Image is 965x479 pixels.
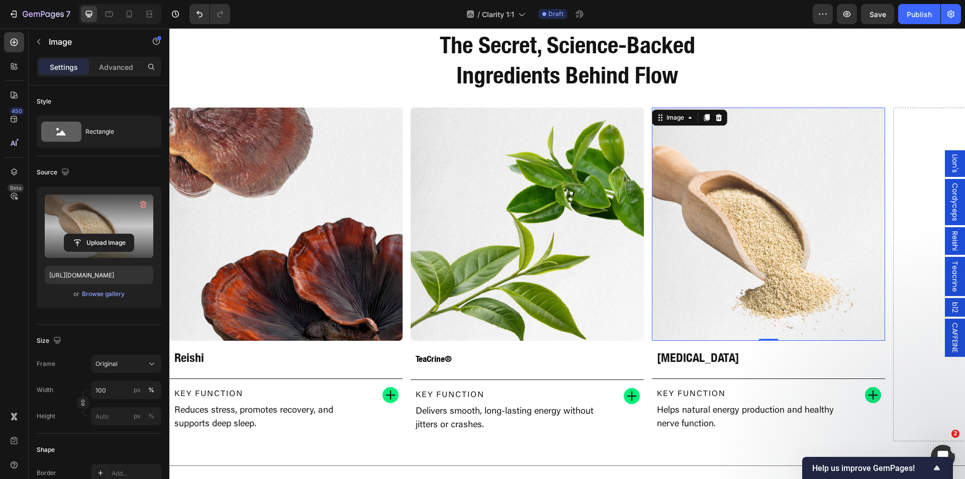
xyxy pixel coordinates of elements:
[37,166,71,179] div: Source
[64,234,134,252] button: Upload Image
[5,360,184,372] p: Key Function
[145,384,157,396] button: px
[495,85,517,94] div: Image
[169,28,965,479] iframe: Design area
[134,412,141,421] div: px
[861,4,894,24] button: Save
[148,412,154,421] div: %
[91,381,161,399] input: px%
[781,233,791,264] span: Teacrine
[73,288,79,300] span: or
[781,126,791,145] span: Lion's
[37,468,56,477] div: Border
[781,155,791,193] span: Cordyceps
[246,325,282,336] strong: TeaCrine®
[482,9,514,20] span: Clarity 1:1
[4,4,75,24] button: 7
[99,62,133,72] p: Advanced
[812,463,931,473] span: Help us improve GemPages!
[45,266,153,284] input: https://example.com/image.jpg
[898,4,940,24] button: Publish
[49,36,134,48] p: Image
[50,62,78,72] p: Settings
[37,445,55,454] div: Shape
[131,384,143,396] button: %
[487,321,712,338] h2: [MEDICAL_DATA]
[241,79,474,313] img: gempages_528801600827819134-3cbf6132-e8ad-4246-bea0-32eb6b24785e.png
[10,107,24,115] div: 450
[37,359,55,368] label: Frame
[95,359,118,368] span: Original
[931,445,955,469] iframe: Intercom live chat
[217,1,579,63] h2: The Secret, Science-Backed Ingredients Behind Flow
[781,203,791,223] span: Reishi
[951,430,959,438] span: 2
[131,410,143,422] button: %
[82,290,125,299] div: Browse gallery
[66,8,70,20] p: 7
[870,10,886,19] span: Save
[91,355,161,373] button: Original
[37,97,51,106] div: Style
[482,79,716,313] img: gempages_528801600827819134-95964e0a-b6fb-4a76-9c64-10f62b0c3b6f.png
[37,412,55,421] label: Height
[246,361,425,373] p: Key Function
[91,407,161,425] input: px%
[85,120,147,143] div: Rectangle
[8,184,24,192] div: Beta
[812,462,943,474] button: Show survey - Help us improve GemPages!
[189,4,230,24] div: Undo/Redo
[37,334,63,348] div: Size
[548,10,563,19] span: Draft
[781,274,791,284] span: b12
[488,376,666,403] p: Helps natural energy production and healthy nerve function.
[5,376,184,403] p: Reduces stress, promotes recovery, and supports deep sleep.
[81,289,125,299] button: Browse gallery
[37,386,53,395] label: Width
[907,9,932,20] div: Publish
[112,469,159,478] div: Add...
[4,321,229,338] h2: Reishi
[134,386,141,395] div: px
[781,295,791,325] span: CAFFEINE
[148,386,154,395] div: %
[488,360,666,372] p: Key Function
[246,377,425,404] p: Delivers smooth, long-lasting energy without jitters or crashes.
[145,410,157,422] button: px
[477,9,480,20] span: /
